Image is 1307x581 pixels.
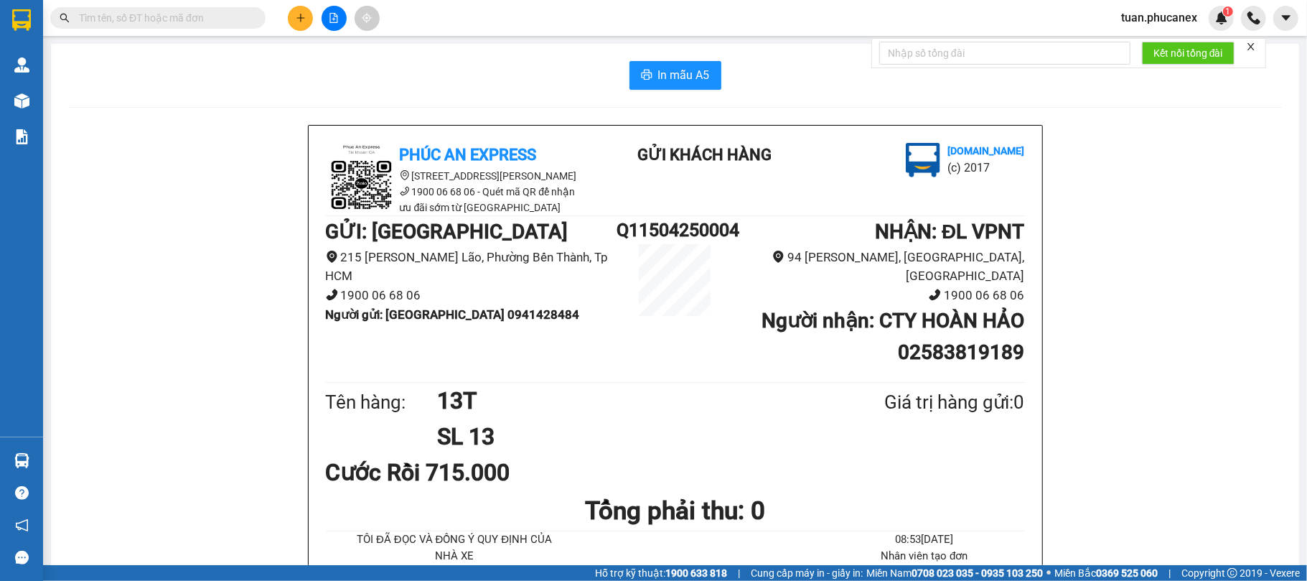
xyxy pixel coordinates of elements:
[12,9,31,31] img: logo-vxr
[14,129,29,144] img: solution-icon
[617,216,733,244] h1: Q11504250004
[326,286,617,305] li: 1900 06 68 06
[15,551,29,564] span: message
[326,143,398,215] img: logo.jpg
[14,453,29,468] img: warehouse-icon
[326,248,617,286] li: 215 [PERSON_NAME] Lão, Phường Bến Thành, Tp HCM
[734,248,1025,286] li: 94 [PERSON_NAME], [GEOGRAPHIC_DATA], [GEOGRAPHIC_DATA]
[815,388,1024,417] div: Giá trị hàng gửi: 0
[400,146,537,164] b: Phúc An Express
[1273,6,1298,31] button: caret-down
[322,6,347,31] button: file-add
[79,10,248,26] input: Tìm tên, số ĐT hoặc mã đơn
[296,13,306,23] span: plus
[637,146,772,164] b: Gửi khách hàng
[824,548,1024,565] li: Nhân viên tạo đơn
[362,13,372,23] span: aim
[326,184,584,215] li: 1900 06 68 06 - Quét mã QR để nhận ưu đãi sớm từ [GEOGRAPHIC_DATA]
[1096,567,1158,579] strong: 0369 525 060
[14,93,29,108] img: warehouse-icon
[355,531,555,565] li: TÔI ĐÃ ĐỌC VÀ ĐỒNG Ý QUY ĐỊNH CỦA NHÀ XE
[665,567,727,579] strong: 1900 633 818
[437,383,815,419] h1: 13T
[1280,11,1293,24] span: caret-down
[947,145,1024,157] b: [DOMAIN_NAME]
[400,186,410,196] span: phone
[288,6,313,31] button: plus
[947,159,1024,177] li: (c) 2017
[1246,42,1256,52] span: close
[875,220,1024,243] b: NHẬN : ĐL VPNT
[738,565,740,581] span: |
[641,69,652,83] span: printer
[1227,568,1237,578] span: copyright
[326,251,338,263] span: environment
[1054,565,1158,581] span: Miền Bắc
[15,486,29,500] span: question-circle
[629,61,721,90] button: printerIn mẫu A5
[1110,9,1209,27] span: tuan.phucanex
[14,57,29,73] img: warehouse-icon
[658,66,710,84] span: In mẫu A5
[326,388,438,417] div: Tên hàng:
[1046,570,1051,576] span: ⚪️
[1153,45,1223,61] span: Kết nối tổng đài
[912,567,1043,579] strong: 0708 023 035 - 0935 103 250
[15,519,29,532] span: notification
[824,531,1024,549] li: 08:53[DATE]
[595,565,727,581] span: Hỗ trợ kỹ thuật:
[751,565,863,581] span: Cung cấp máy in - giấy in:
[1223,6,1233,17] sup: 1
[1225,6,1230,17] span: 1
[437,419,815,455] h1: SL 13
[906,143,940,177] img: logo.jpg
[326,307,580,322] b: Người gửi : [GEOGRAPHIC_DATA] 0941428484
[326,455,556,491] div: Cước Rồi 715.000
[1215,11,1228,24] img: icon-new-feature
[400,170,410,180] span: environment
[1142,42,1235,65] button: Kết nối tổng đài
[355,6,380,31] button: aim
[762,309,1024,364] b: Người nhận : CTY HOÀN HẢO 02583819189
[734,286,1025,305] li: 1900 06 68 06
[1247,11,1260,24] img: phone-icon
[326,220,568,243] b: GỬI : [GEOGRAPHIC_DATA]
[866,565,1043,581] span: Miền Nam
[1168,565,1171,581] span: |
[326,491,1025,531] h1: Tổng phải thu: 0
[326,289,338,301] span: phone
[929,289,941,301] span: phone
[772,251,784,263] span: environment
[60,13,70,23] span: search
[879,42,1130,65] input: Nhập số tổng đài
[326,168,584,184] li: [STREET_ADDRESS][PERSON_NAME]
[329,13,339,23] span: file-add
